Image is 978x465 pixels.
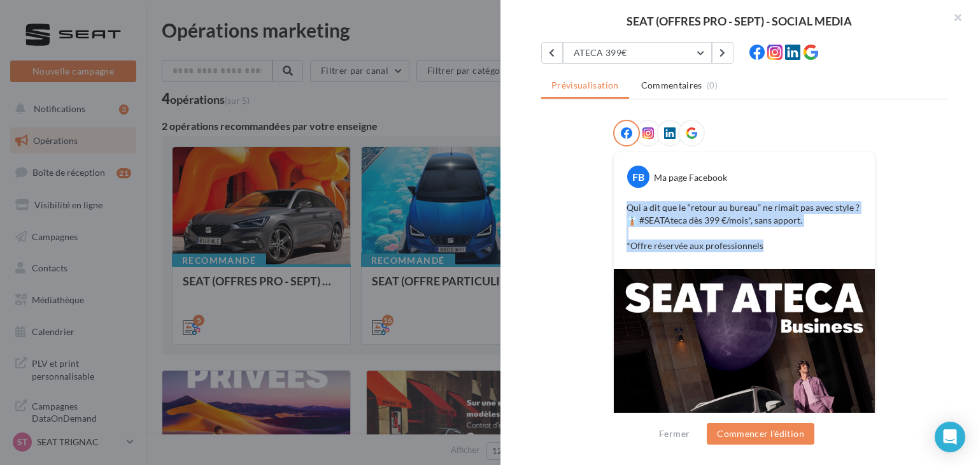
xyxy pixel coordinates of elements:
[749,33,947,42] div: Canaux disponibles
[563,42,712,64] button: ATECA 399€
[935,422,965,452] div: Open Intercom Messenger
[627,166,649,188] div: FB
[654,171,727,184] div: Ma page Facebook
[521,15,958,27] div: SEAT (OFFRES PRO - SEPT) - SOCIAL MEDIA
[707,423,814,445] button: Commencer l'édition
[641,79,702,92] span: Commentaires
[654,426,695,441] button: Fermer
[627,201,862,252] p: Qui a dit que le “retour au bureau” ne rimait pas avec style ? 👔 #SEATAteca dès 399 €/mois*, sans...
[707,80,718,90] span: (0)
